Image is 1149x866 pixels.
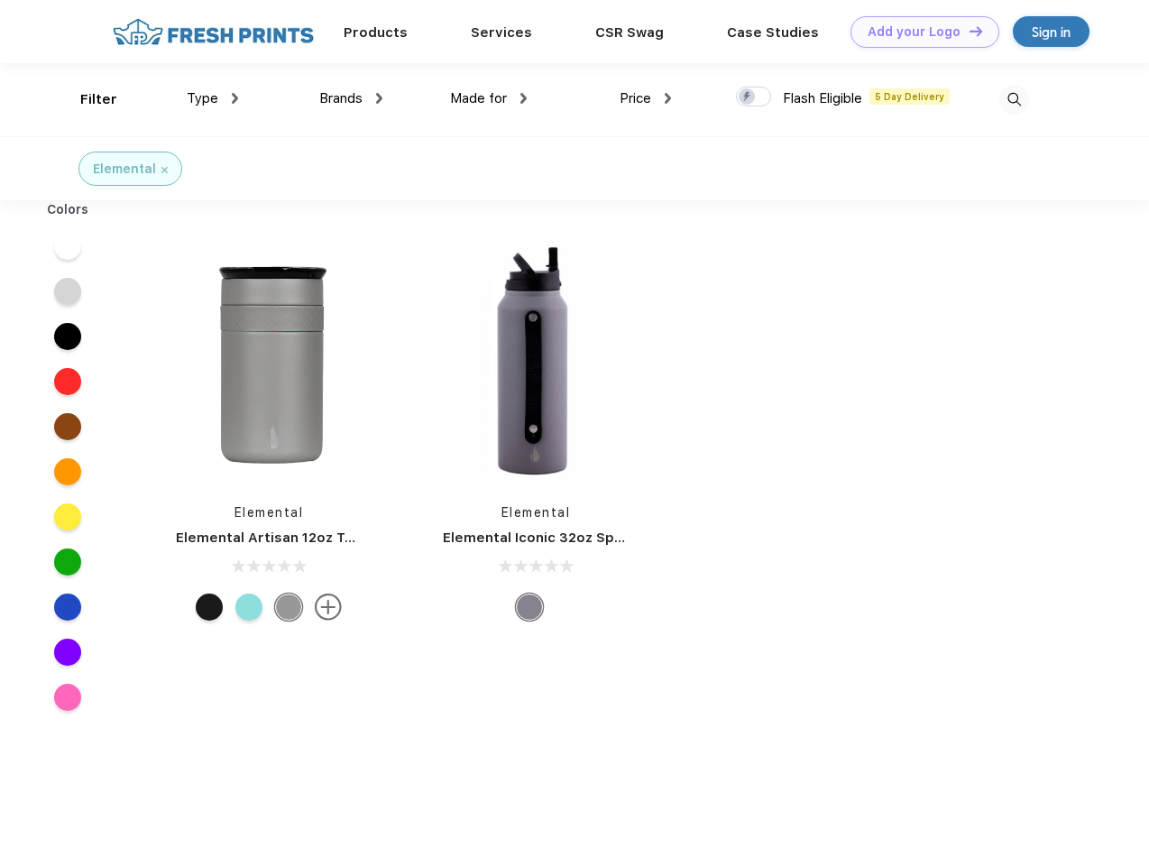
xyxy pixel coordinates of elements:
[33,200,103,219] div: Colors
[520,93,527,104] img: dropdown.png
[315,594,342,621] img: more.svg
[416,245,656,485] img: func=resize&h=266
[665,93,671,104] img: dropdown.png
[93,160,156,179] div: Elemental
[868,24,961,40] div: Add your Logo
[1032,22,1071,42] div: Sign in
[1013,16,1089,47] a: Sign in
[471,24,532,41] a: Services
[275,594,302,621] div: Graphite
[450,90,507,106] span: Made for
[344,24,408,41] a: Products
[107,16,319,48] img: fo%20logo%202.webp
[196,594,223,621] div: Matte Black
[161,167,168,173] img: filter_cancel.svg
[970,26,982,36] img: DT
[620,90,651,106] span: Price
[869,88,950,105] span: 5 Day Delivery
[999,85,1029,115] img: desktop_search.svg
[595,24,664,41] a: CSR Swag
[234,505,304,520] a: Elemental
[443,530,729,546] a: Elemental Iconic 32oz Sport Water Bottle
[235,594,262,621] div: Robin's Egg
[80,89,117,110] div: Filter
[376,93,382,104] img: dropdown.png
[149,245,389,485] img: func=resize&h=266
[783,90,862,106] span: Flash Eligible
[319,90,363,106] span: Brands
[187,90,218,106] span: Type
[516,594,543,621] div: Graphite
[232,93,238,104] img: dropdown.png
[501,505,571,520] a: Elemental
[176,530,393,546] a: Elemental Artisan 12oz Tumbler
